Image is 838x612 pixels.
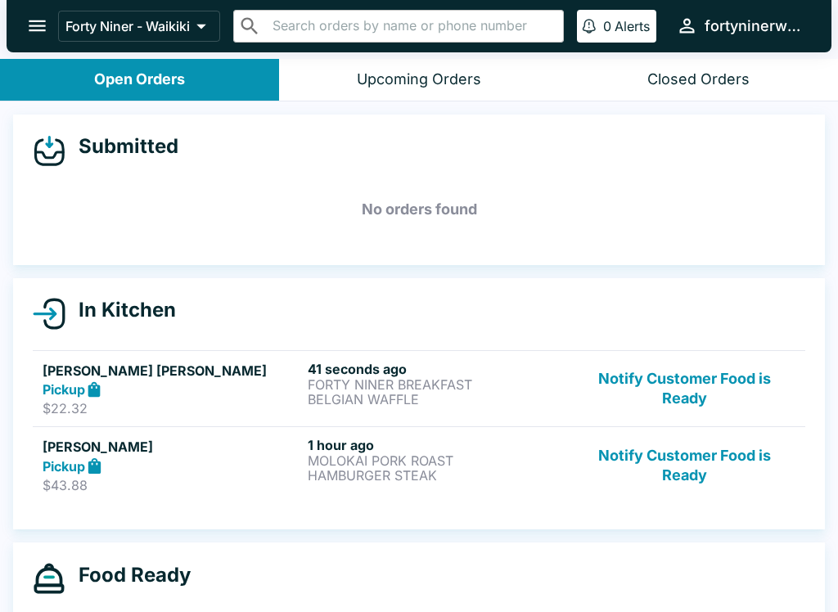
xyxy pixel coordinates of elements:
h4: Submitted [65,134,178,159]
h6: 1 hour ago [308,437,566,453]
a: [PERSON_NAME] [PERSON_NAME]Pickup$22.3241 seconds agoFORTY NINER BREAKFASTBELGIAN WAFFLENotify Cu... [33,350,805,427]
h5: [PERSON_NAME] [43,437,301,457]
button: Notify Customer Food is Ready [574,437,795,493]
p: BELGIAN WAFFLE [308,392,566,407]
p: HAMBURGER STEAK [308,468,566,483]
strong: Pickup [43,381,85,398]
div: Closed Orders [647,70,750,89]
h5: No orders found [33,180,805,239]
h6: 41 seconds ago [308,361,566,377]
button: Forty Niner - Waikiki [58,11,220,42]
h4: Food Ready [65,563,191,587]
p: Forty Niner - Waikiki [65,18,190,34]
p: MOLOKAI PORK ROAST [308,453,566,468]
strong: Pickup [43,458,85,475]
p: $43.88 [43,477,301,493]
a: [PERSON_NAME]Pickup$43.881 hour agoMOLOKAI PORK ROASTHAMBURGER STEAKNotify Customer Food is Ready [33,426,805,503]
div: Open Orders [94,70,185,89]
p: 0 [603,18,611,34]
p: FORTY NINER BREAKFAST [308,377,566,392]
button: Notify Customer Food is Ready [574,361,795,417]
button: fortyninerwaikiki [669,8,812,43]
p: $22.32 [43,400,301,416]
div: fortyninerwaikiki [705,16,805,36]
p: Alerts [615,18,650,34]
div: Upcoming Orders [357,70,481,89]
h5: [PERSON_NAME] [PERSON_NAME] [43,361,301,380]
input: Search orders by name or phone number [268,15,556,38]
h4: In Kitchen [65,298,176,322]
button: open drawer [16,5,58,47]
